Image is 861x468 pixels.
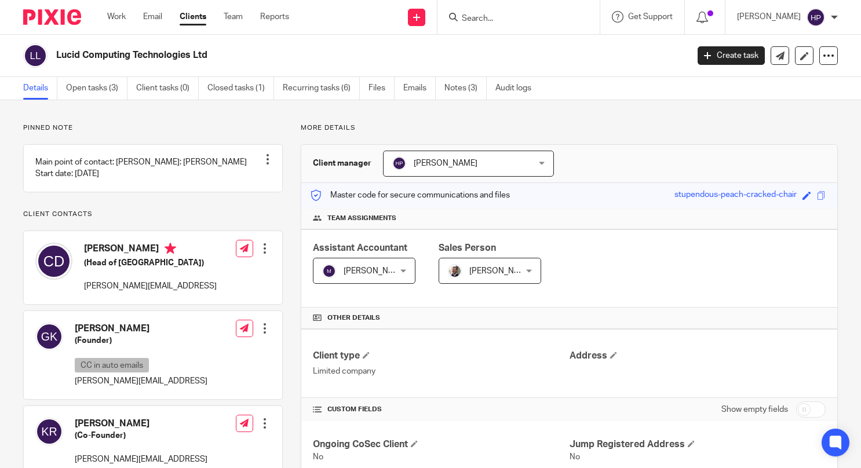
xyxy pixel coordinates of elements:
a: Email [143,11,162,23]
div: stupendous-peach-cracked-chair [674,189,797,202]
img: Matt%20Circle.png [448,264,462,278]
h3: Client manager [313,158,371,169]
a: Reports [260,11,289,23]
span: Assistant Accountant [313,243,407,253]
img: svg%3E [807,8,825,27]
a: Closed tasks (1) [207,77,274,100]
input: Search [461,14,565,24]
img: Pixie [23,9,81,25]
img: svg%3E [35,418,63,445]
p: Pinned note [23,123,283,133]
p: More details [301,123,838,133]
a: Notes (3) [444,77,487,100]
p: [PERSON_NAME] [737,11,801,23]
span: Other details [327,313,380,323]
span: [PERSON_NAME] [469,267,533,275]
h4: Ongoing CoSec Client [313,438,569,451]
label: Show empty fields [721,404,788,415]
span: No [570,453,580,461]
a: Create task [698,46,765,65]
img: svg%3E [322,264,336,278]
p: Client contacts [23,210,283,219]
p: Limited company [313,365,569,377]
a: Clients [180,11,206,23]
a: Emails [403,77,436,100]
h5: (Founder) [75,335,207,346]
p: [PERSON_NAME][EMAIL_ADDRESS] [84,280,217,292]
h4: Address [570,350,826,362]
h4: CUSTOM FIELDS [313,405,569,414]
a: Details [23,77,57,100]
a: Work [107,11,126,23]
span: Get Support [628,13,673,21]
h4: Client type [313,350,569,362]
span: [PERSON_NAME] [344,267,407,275]
a: Audit logs [495,77,540,100]
a: Team [224,11,243,23]
a: Files [369,77,395,100]
p: [PERSON_NAME][EMAIL_ADDRESS] [75,454,207,465]
a: Recurring tasks (6) [283,77,360,100]
a: Client tasks (0) [136,77,199,100]
img: svg%3E [23,43,48,68]
img: svg%3E [35,323,63,350]
p: [PERSON_NAME][EMAIL_ADDRESS] [75,375,207,387]
h4: [PERSON_NAME] [75,418,207,430]
span: No [313,453,323,461]
h5: (Head of [GEOGRAPHIC_DATA]) [84,257,217,269]
p: Master code for secure communications and files [310,189,510,201]
h4: [PERSON_NAME] [84,243,217,257]
span: [PERSON_NAME] [414,159,477,167]
a: Open tasks (3) [66,77,127,100]
img: svg%3E [35,243,72,280]
h4: [PERSON_NAME] [75,323,207,335]
h2: Lucid Computing Technologies Ltd [56,49,556,61]
i: Primary [165,243,176,254]
h4: Jump Registered Address [570,438,826,451]
span: Team assignments [327,214,396,223]
img: svg%3E [392,156,406,170]
h5: (Co-Founder) [75,430,207,441]
span: Sales Person [439,243,496,253]
p: CC in auto emails [75,358,149,372]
